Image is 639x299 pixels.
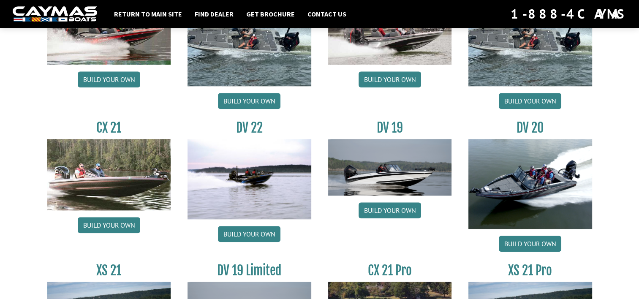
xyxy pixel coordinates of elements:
h3: DV 22 [188,120,311,136]
img: DV22_original_motor_cropped_for_caymas_connect.jpg [188,139,311,219]
h3: DV 19 [328,120,452,136]
a: Build your own [359,71,421,87]
a: Find Dealer [190,8,238,19]
h3: CX 21 Pro [328,263,452,278]
a: Build your own [218,226,280,242]
h3: CX 21 [47,120,171,136]
img: DV_20_from_website_for_caymas_connect.png [468,139,592,229]
a: Build your own [499,236,561,252]
h3: XS 21 [47,263,171,278]
h3: XS 21 Pro [468,263,592,278]
div: 1-888-4CAYMAS [511,5,626,23]
a: Build your own [359,202,421,218]
a: Get Brochure [242,8,299,19]
a: Contact Us [303,8,351,19]
h3: DV 19 Limited [188,263,311,278]
img: CX21_thumb.jpg [47,139,171,210]
a: Build your own [78,71,140,87]
h3: DV 20 [468,120,592,136]
img: white-logo-c9c8dbefe5ff5ceceb0f0178aa75bf4bb51f6bca0971e226c86eb53dfe498488.png [13,6,97,22]
a: Return to main site [110,8,186,19]
a: Build your own [499,93,561,109]
a: Build your own [218,93,280,109]
img: dv-19-ban_from_website_for_caymas_connect.png [328,139,452,196]
a: Build your own [78,217,140,233]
